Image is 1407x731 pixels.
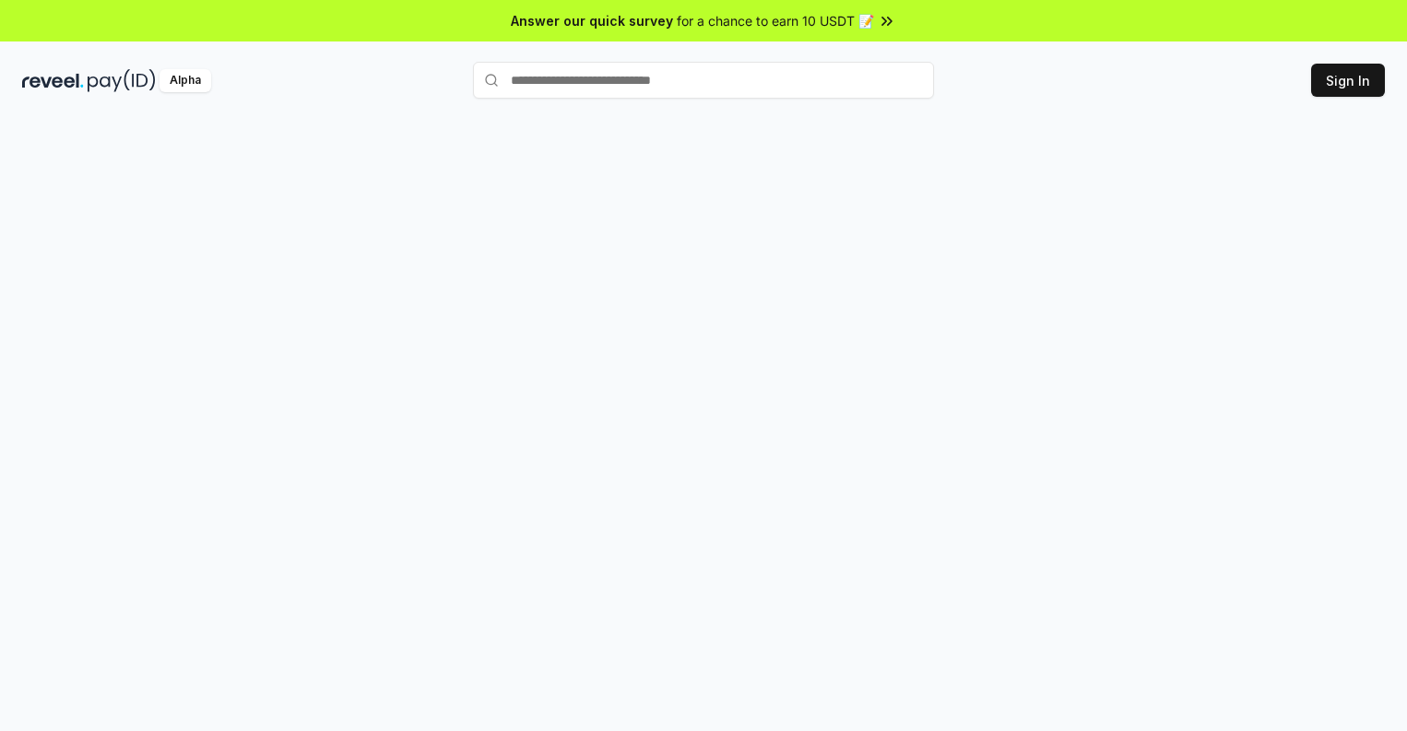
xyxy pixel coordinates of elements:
[160,69,211,92] div: Alpha
[88,69,156,92] img: pay_id
[22,69,84,92] img: reveel_dark
[677,11,874,30] span: for a chance to earn 10 USDT 📝
[511,11,673,30] span: Answer our quick survey
[1311,64,1385,97] button: Sign In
